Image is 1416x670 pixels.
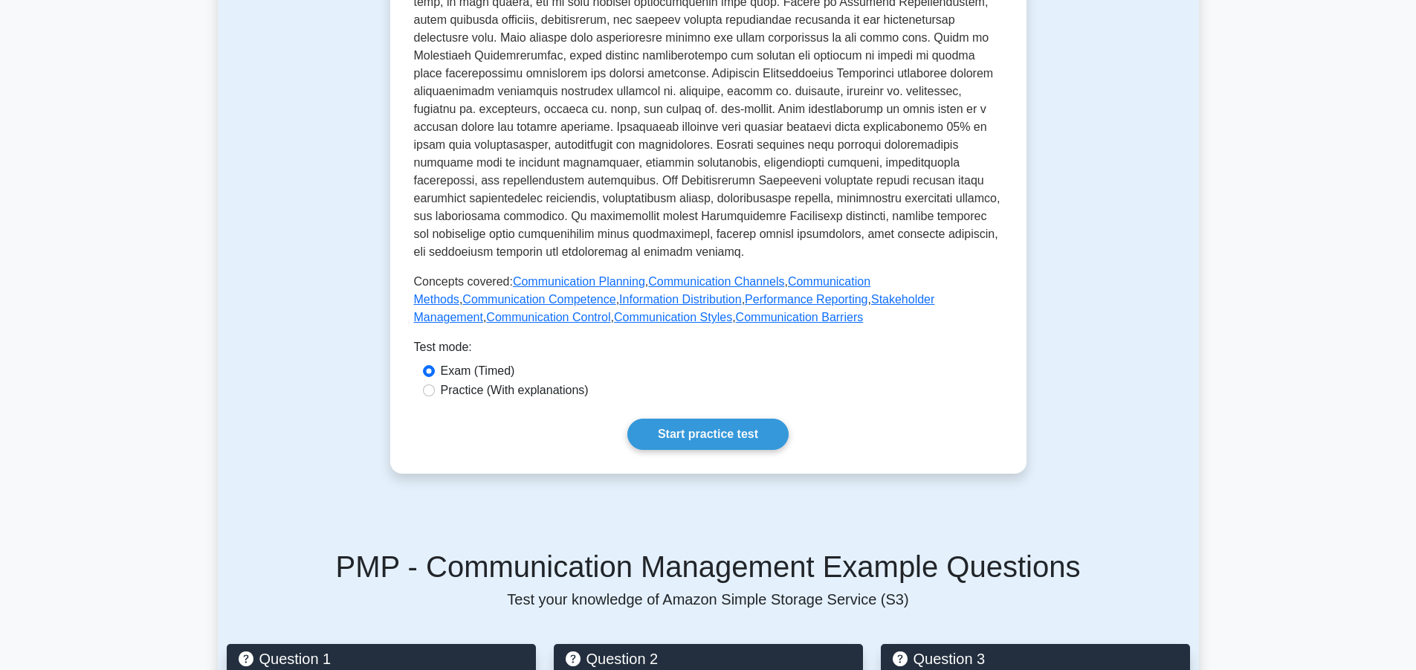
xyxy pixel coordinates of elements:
[414,338,1003,362] div: Test mode:
[566,650,851,668] h5: Question 2
[414,273,1003,326] p: Concepts covered: , , , , , , , , ,
[736,311,864,323] a: Communication Barriers
[627,419,789,450] a: Start practice test
[227,590,1190,608] p: Test your knowledge of Amazon Simple Storage Service (S3)
[414,293,935,323] a: Stakeholder Management
[745,293,867,306] a: Performance Reporting
[441,381,589,399] label: Practice (With explanations)
[893,650,1178,668] h5: Question 3
[648,275,784,288] a: Communication Channels
[227,549,1190,584] h5: PMP - Communication Management Example Questions
[462,293,615,306] a: Communication Competence
[614,311,732,323] a: Communication Styles
[513,275,645,288] a: Communication Planning
[619,293,742,306] a: Information Distribution
[441,362,515,380] label: Exam (Timed)
[486,311,610,323] a: Communication Control
[239,650,524,668] h5: Question 1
